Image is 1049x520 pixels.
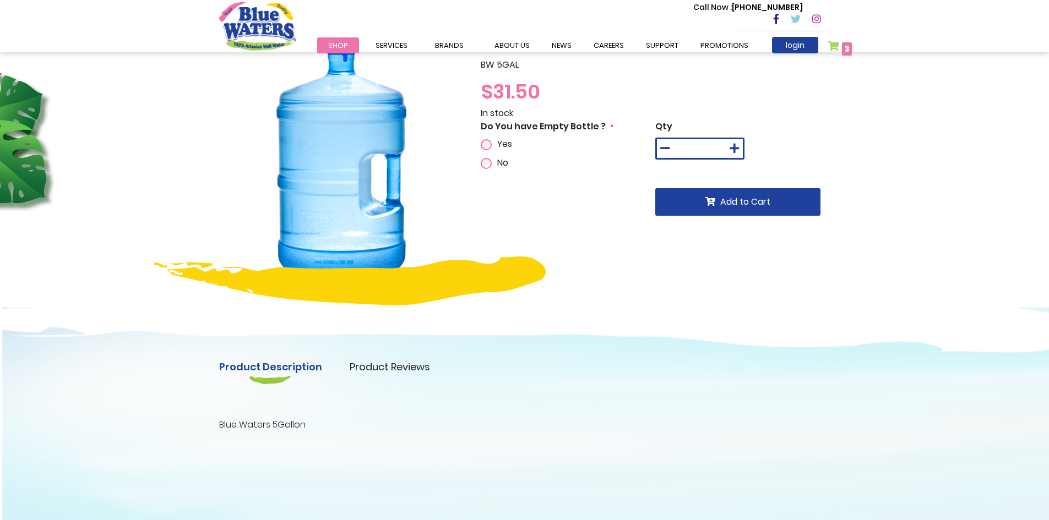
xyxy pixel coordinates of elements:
[219,418,830,431] p: Blue Waters 5Gallon
[772,37,818,53] a: login
[481,78,540,106] span: $31.50
[376,40,407,51] span: Services
[635,37,689,53] a: support
[655,188,820,216] button: Add to Cart
[828,41,852,57] a: 3
[481,58,830,72] p: BW 5GAL
[481,107,513,119] span: In stock
[483,37,541,53] a: about us
[583,37,635,53] a: careers
[497,138,512,150] span: Yes
[689,37,759,53] a: Promotions
[219,359,322,374] a: Product Description
[481,120,606,133] span: Do You have Empty Bottle ?
[720,195,770,208] span: Add to Cart
[693,2,732,13] span: Call Now :
[481,35,830,56] h2: Blue Waters 5Gallon
[693,2,803,13] p: [PHONE_NUMBER]
[350,359,430,374] a: Product Reviews
[328,40,348,51] span: Shop
[154,256,546,305] img: yellow-design.png
[435,40,464,51] span: Brands
[655,120,672,133] span: Qty
[845,43,850,54] span: 3
[541,37,583,53] a: News
[497,156,508,169] span: No
[219,35,464,280] img: Blue_Waters_5Gallon_1_20.png
[219,2,296,50] a: store logo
